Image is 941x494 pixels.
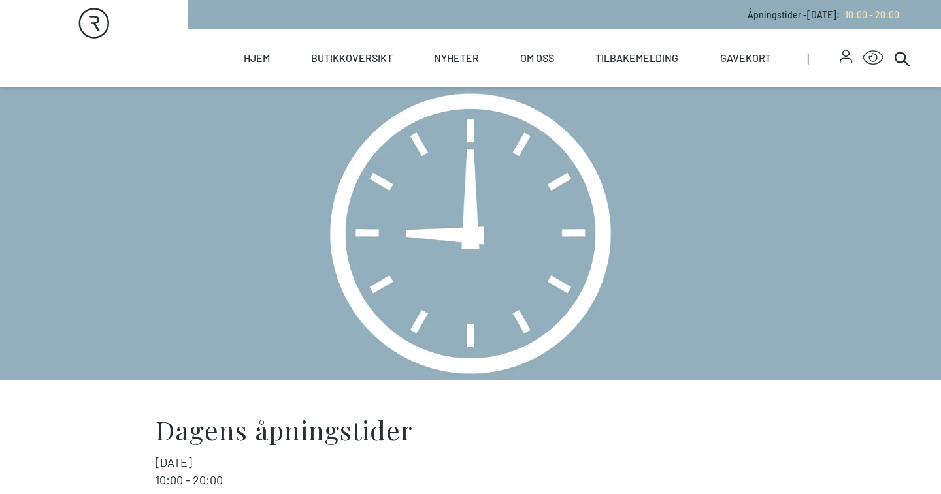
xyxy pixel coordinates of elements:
a: Om oss [520,29,554,87]
span: [DATE] [156,454,192,471]
a: 10:00 - 20:00 [840,9,899,20]
span: | [807,29,840,87]
a: Tilbakemelding [595,29,678,87]
button: Open Accessibility Menu [863,48,883,69]
a: Gavekort [720,29,771,87]
h2: Dagens åpningstider [156,417,785,443]
a: Hjem [244,29,270,87]
span: 10:00 - 20:00 [845,9,899,20]
a: Butikkoversikt [311,29,393,87]
p: Åpningstider - [DATE] : [748,8,899,22]
a: Nyheter [434,29,479,87]
span: 10:00 - 20:00 [156,472,223,487]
